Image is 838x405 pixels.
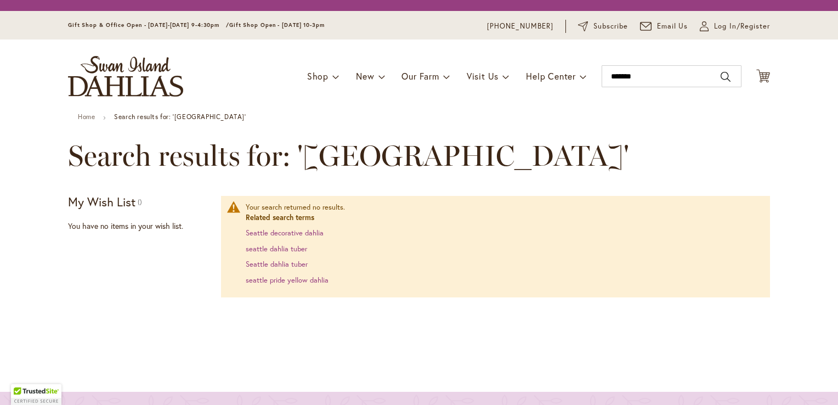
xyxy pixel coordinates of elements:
strong: My Wish List [68,194,135,210]
a: Home [78,113,95,121]
a: seattle dahlia tuber [246,244,307,254]
a: Log In/Register [700,21,770,32]
a: store logo [68,56,183,97]
span: Gift Shop & Office Open - [DATE]-[DATE] 9-4:30pm / [68,21,229,29]
a: [PHONE_NUMBER] [487,21,553,32]
div: TrustedSite Certified [11,384,61,405]
a: Email Us [640,21,688,32]
span: Log In/Register [714,21,770,32]
div: Your search returned no results. [246,203,759,285]
a: Seattle dahlia tuber [246,260,308,269]
span: New [356,70,374,82]
div: You have no items in your wish list. [68,221,214,232]
span: Search results for: '[GEOGRAPHIC_DATA]' [68,139,629,172]
span: Visit Us [467,70,499,82]
span: Our Farm [401,70,439,82]
span: Gift Shop Open - [DATE] 10-3pm [229,21,325,29]
span: Shop [307,70,329,82]
a: Subscribe [578,21,628,32]
a: Seattle decorative dahlia [246,228,324,238]
span: Email Us [657,21,688,32]
strong: Search results for: '[GEOGRAPHIC_DATA]' [114,113,246,121]
span: Help Center [526,70,576,82]
dt: Related search terms [246,213,759,223]
a: seattle pride yellow dahlia [246,275,329,285]
span: Subscribe [593,21,628,32]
